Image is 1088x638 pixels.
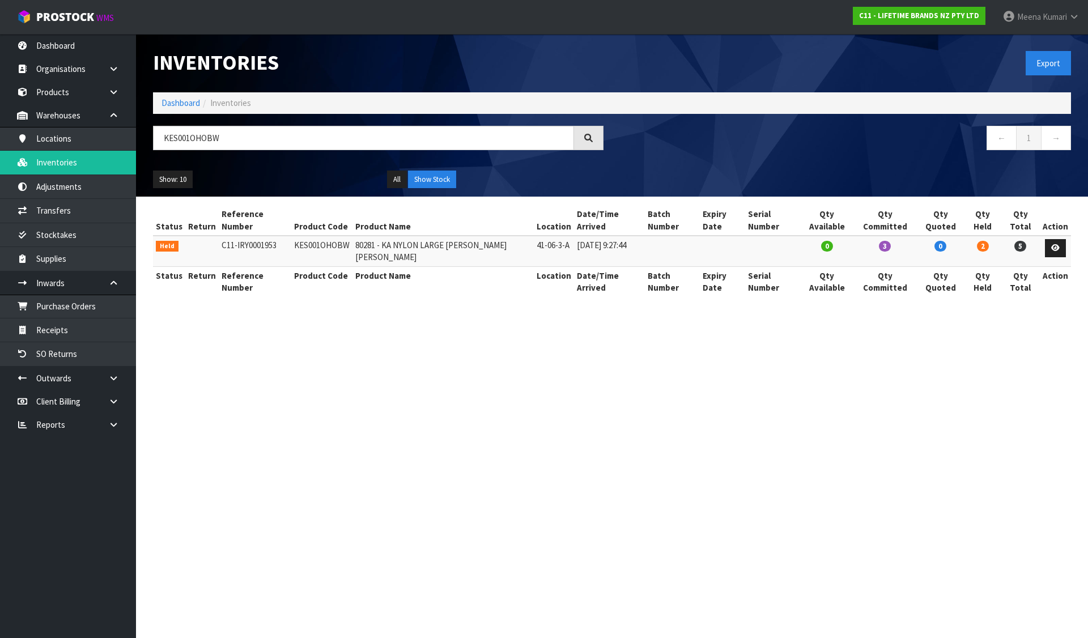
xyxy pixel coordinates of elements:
th: Location [534,205,574,236]
th: Location [534,266,574,296]
td: 41-06-3-A [534,236,574,266]
th: Qty Available [800,205,854,236]
span: 5 [1014,241,1026,252]
th: Reference Number [219,205,291,236]
th: Reference Number [219,266,291,296]
span: Inventories [210,97,251,108]
th: Serial Number [745,205,800,236]
td: C11-IRY0001953 [219,236,291,266]
span: ProStock [36,10,94,24]
th: Product Name [352,266,534,296]
button: All [387,171,407,189]
td: KES001OHOBW [291,236,352,266]
th: Date/Time Arrived [574,266,645,296]
th: Return [185,266,219,296]
h1: Inventories [153,51,603,74]
strong: C11 - LIFETIME BRANDS NZ PTY LTD [859,11,979,20]
td: [DATE] 9:27:44 [574,236,645,266]
a: 1 [1016,126,1042,150]
th: Qty Committed [854,266,916,296]
nav: Page navigation [620,126,1071,154]
th: Qty Quoted [916,205,965,236]
small: WMS [96,12,114,23]
th: Status [153,205,185,236]
span: 0 [821,241,833,252]
span: 3 [879,241,891,252]
th: Qty Quoted [916,266,965,296]
th: Qty Available [800,266,854,296]
button: Export [1026,51,1071,75]
th: Qty Total [1001,266,1040,296]
a: → [1041,126,1071,150]
span: 2 [977,241,989,252]
a: Dashboard [161,97,200,108]
span: 0 [934,241,946,252]
th: Batch Number [645,266,700,296]
th: Product Code [291,205,352,236]
button: Show: 10 [153,171,193,189]
th: Action [1040,205,1071,236]
th: Status [153,266,185,296]
th: Product Code [291,266,352,296]
th: Serial Number [745,266,800,296]
th: Action [1040,266,1071,296]
a: ← [987,126,1017,150]
th: Expiry Date [700,266,745,296]
input: Search inventories [153,126,574,150]
a: C11 - LIFETIME BRANDS NZ PTY LTD [853,7,985,25]
th: Qty Held [964,205,1001,236]
th: Qty Held [964,266,1001,296]
span: Kumari [1043,11,1067,22]
th: Qty Committed [854,205,916,236]
span: Meena [1017,11,1041,22]
img: cube-alt.png [17,10,31,24]
th: Batch Number [645,205,700,236]
th: Expiry Date [700,205,745,236]
button: Show Stock [408,171,456,189]
th: Product Name [352,205,534,236]
th: Return [185,205,219,236]
th: Date/Time Arrived [574,205,645,236]
th: Qty Total [1001,205,1040,236]
td: 80281 - KA NYLON LARGE [PERSON_NAME] [PERSON_NAME] [352,236,534,266]
span: Held [156,241,178,252]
